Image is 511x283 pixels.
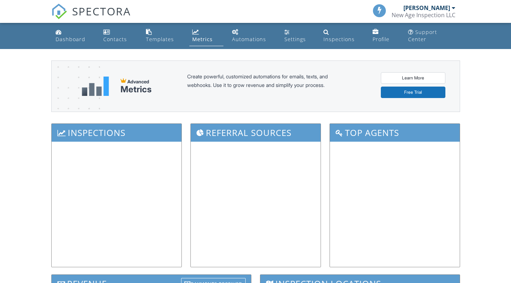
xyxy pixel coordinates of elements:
span: Advanced [127,79,149,84]
div: New Age Inspection LLC [392,11,455,19]
a: Company Profile [370,26,399,46]
div: Create powerful, customized automations for emails, texts, and webhooks. Use it to grow revenue a... [187,72,345,100]
div: Metrics [120,84,152,94]
div: Profile [373,36,389,43]
h3: Top Agents [330,124,460,141]
a: Support Center [405,26,459,46]
img: The Best Home Inspection Software - Spectora [51,4,67,19]
h3: Referral Sources [191,124,321,141]
div: Support Center [408,29,437,43]
a: Inspections [321,26,364,46]
div: Dashboard [56,36,85,43]
div: Metrics [192,36,213,43]
a: Settings [281,26,315,46]
div: [PERSON_NAME] [403,4,450,11]
a: Metrics [189,26,223,46]
a: Learn More [381,72,445,84]
div: Automations [232,36,266,43]
a: Free Trial [381,87,445,98]
div: Settings [284,36,306,43]
a: Automations (Basic) [229,26,276,46]
h3: Inspections [52,124,181,141]
a: Templates [143,26,184,46]
img: advanced-banner-bg-f6ff0eecfa0ee76150a1dea9fec4b49f333892f74bc19f1b897a312d7a1b2ff3.png [52,61,100,140]
div: Templates [146,36,174,43]
div: Contacts [103,36,127,43]
a: SPECTORA [51,10,131,25]
a: Contacts [100,26,137,46]
a: Dashboard [53,26,95,46]
img: metrics-aadfce2e17a16c02574e7fc40e4d6b8174baaf19895a402c862ea781aae8ef5b.svg [82,77,109,96]
span: SPECTORA [72,4,131,19]
div: Inspections [323,36,355,43]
